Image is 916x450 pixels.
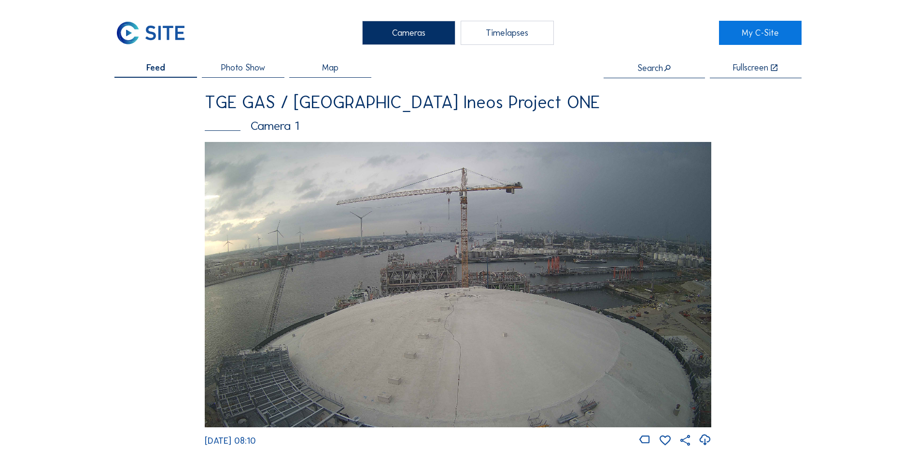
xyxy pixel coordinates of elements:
[719,21,802,45] a: My C-Site
[205,142,711,427] img: Image
[205,436,256,446] span: [DATE] 08:10
[322,63,338,72] span: Map
[221,63,265,72] span: Photo Show
[114,21,197,45] a: C-SITE Logo
[114,21,186,45] img: C-SITE Logo
[362,21,455,45] div: Cameras
[146,63,165,72] span: Feed
[461,21,554,45] div: Timelapses
[205,94,711,111] div: TGE GAS / [GEOGRAPHIC_DATA] Ineos Project ONE
[205,120,711,132] div: Camera 1
[733,63,768,72] div: Fullscreen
